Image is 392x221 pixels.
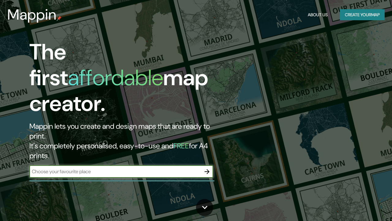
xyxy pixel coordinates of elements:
img: mappin-pin [57,16,62,21]
h1: The first map creator. [29,39,225,121]
button: Create yourmap [340,9,385,21]
h1: affordable [68,63,163,92]
h5: FREE [173,141,189,151]
input: Choose your favourite place [29,168,201,175]
button: About Us [305,9,330,21]
h2: Mappin lets you create and design maps that are ready to print. It's completely personalised, eas... [29,121,225,161]
h3: Mappin [7,6,57,23]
